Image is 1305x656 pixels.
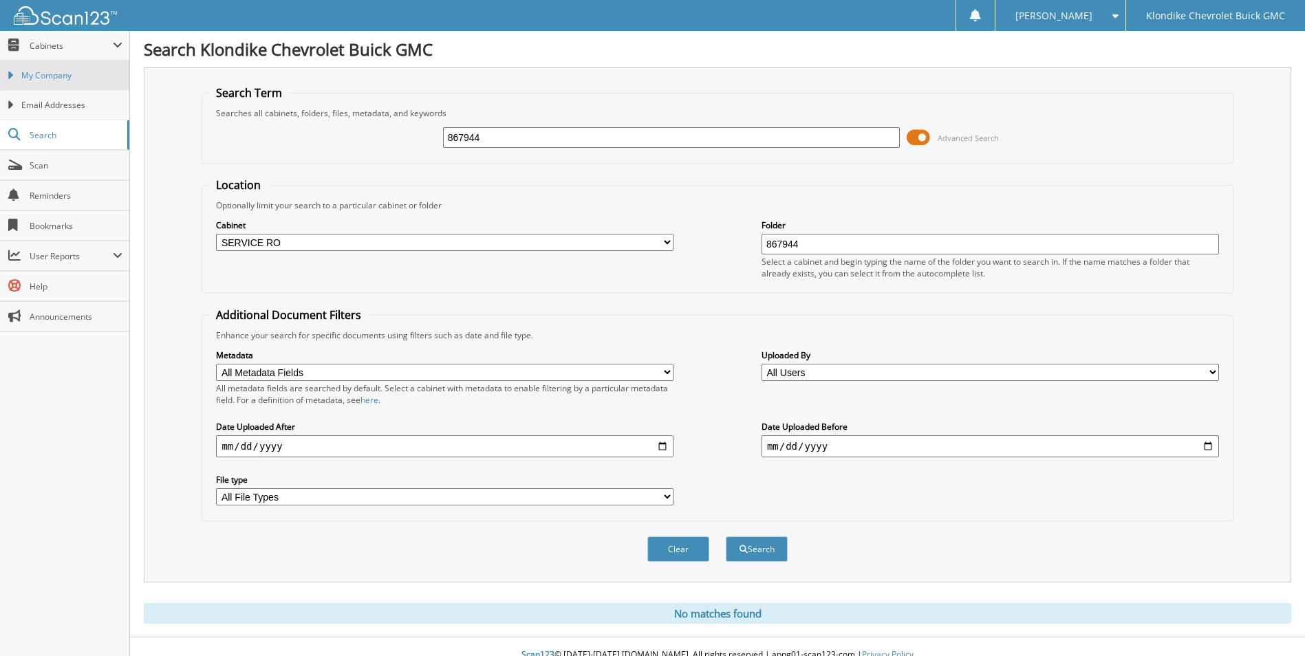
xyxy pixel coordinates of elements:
input: end [762,435,1219,457]
span: Scan [30,160,122,171]
legend: Location [209,177,268,193]
label: Date Uploaded After [216,421,673,433]
label: Uploaded By [762,349,1219,361]
div: Searches all cabinets, folders, files, metadata, and keywords [209,107,1225,119]
label: Folder [762,219,1219,231]
span: Cabinets [30,40,113,52]
input: start [216,435,673,457]
span: Search [30,129,120,141]
span: Help [30,281,122,292]
span: Klondike Chevrolet Buick GMC [1146,12,1285,20]
span: Advanced Search [938,133,999,143]
div: No matches found [144,603,1291,624]
span: My Company [21,69,122,82]
span: [PERSON_NAME] [1015,12,1092,20]
span: User Reports [30,250,113,262]
span: Reminders [30,190,122,201]
span: Email Addresses [21,99,122,111]
label: Metadata [216,349,673,361]
h1: Search Klondike Chevrolet Buick GMC [144,38,1291,61]
legend: Additional Document Filters [209,307,368,322]
span: Bookmarks [30,220,122,232]
iframe: Chat Widget [1236,590,1305,656]
div: All metadata fields are searched by default. Select a cabinet with metadata to enable filtering b... [216,382,673,406]
label: Cabinet [216,219,673,231]
legend: Search Term [209,85,289,100]
span: Announcements [30,311,122,322]
label: File type [216,474,673,485]
button: Search [726,536,788,562]
div: Select a cabinet and begin typing the name of the folder you want to search in. If the name match... [762,256,1219,279]
button: Clear [647,536,709,562]
img: scan123-logo-white.svg [14,6,117,25]
div: Enhance your search for specific documents using filters such as date and file type. [209,329,1225,341]
a: here [360,394,378,406]
div: Optionally limit your search to a particular cabinet or folder [209,199,1225,211]
label: Date Uploaded Before [762,421,1219,433]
